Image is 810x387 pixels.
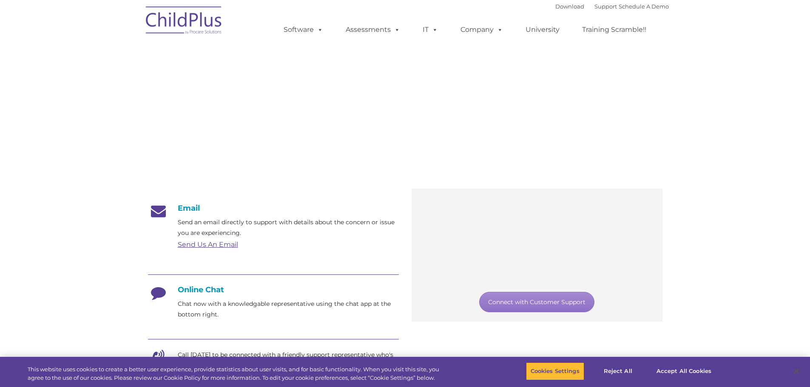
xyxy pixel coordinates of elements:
button: Accept All Cookies [652,362,716,380]
a: Send Us An Email [178,240,238,249]
h4: Online Chat [148,285,399,294]
a: Support [594,3,617,10]
p: Chat now with a knowledgable representative using the chat app at the bottom right. [178,299,399,320]
a: Assessments [337,21,409,38]
p: Call [DATE] to be connected with a friendly support representative who's eager to help. [178,350,399,371]
p: Send an email directly to support with details about the concern or issue you are experiencing. [178,217,399,238]
a: Connect with Customer Support [479,292,594,312]
a: IT [414,21,446,38]
a: Schedule A Demo [619,3,669,10]
a: University [517,21,568,38]
img: ChildPlus by Procare Solutions [142,0,227,43]
a: Software [275,21,332,38]
font: | [555,3,669,10]
div: This website uses cookies to create a better user experience, provide statistics about user visit... [28,365,446,382]
a: Download [555,3,584,10]
button: Cookies Settings [526,362,584,380]
button: Reject All [591,362,645,380]
a: Company [452,21,512,38]
h4: Email [148,203,399,213]
a: Training Scramble!! [574,21,655,38]
button: Close [787,362,806,381]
